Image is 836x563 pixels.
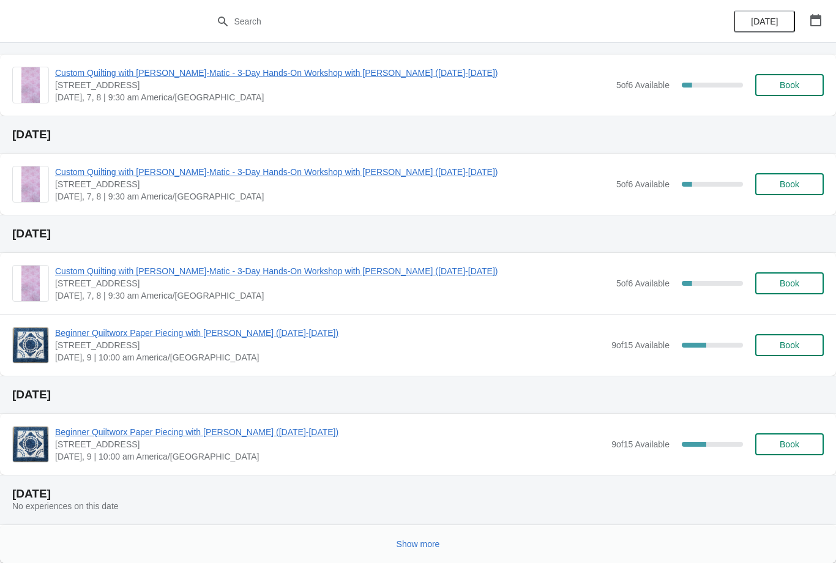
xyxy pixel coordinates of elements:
[13,427,48,461] img: Beginner Quiltworx Paper Piecing with Kendra (November 8-9, 2025) | 1300 Salem Rd SW, Suite 350, ...
[616,179,670,189] span: 5 of 6 Available
[55,67,610,79] span: Custom Quilting with [PERSON_NAME]-Matic - 3-Day Hands-On Workshop with [PERSON_NAME] ([DATE]-[DA...
[755,272,824,294] button: Book
[55,265,610,277] span: Custom Quilting with [PERSON_NAME]-Matic - 3-Day Hands-On Workshop with [PERSON_NAME] ([DATE]-[DA...
[780,278,799,288] span: Book
[21,67,40,103] img: Custom Quilting with BERNINA Q-Matic - 3-Day Hands-On Workshop with Amy (November 6-8, 2025) | 13...
[755,74,824,96] button: Book
[780,439,799,449] span: Book
[780,179,799,189] span: Book
[55,438,605,450] span: [STREET_ADDRESS]
[611,439,670,449] span: 9 of 15 Available
[55,339,605,351] span: [STREET_ADDRESS]
[755,334,824,356] button: Book
[55,277,610,289] span: [STREET_ADDRESS]
[55,351,605,364] span: [DATE], 9 | 10:00 am America/[GEOGRAPHIC_DATA]
[55,91,610,103] span: [DATE], 7, 8 | 9:30 am America/[GEOGRAPHIC_DATA]
[13,327,48,362] img: Beginner Quiltworx Paper Piecing with Kendra (November 8-9, 2025) | 1300 Salem Rd SW, Suite 350, ...
[734,10,795,32] button: [DATE]
[616,80,670,90] span: 5 of 6 Available
[616,278,670,288] span: 5 of 6 Available
[55,327,605,339] span: Beginner Quiltworx Paper Piecing with [PERSON_NAME] ([DATE]-[DATE])
[55,450,605,463] span: [DATE], 9 | 10:00 am America/[GEOGRAPHIC_DATA]
[55,178,610,190] span: [STREET_ADDRESS]
[755,173,824,195] button: Book
[12,129,824,141] h2: [DATE]
[397,539,440,549] span: Show more
[12,488,824,500] h2: [DATE]
[21,166,40,202] img: Custom Quilting with BERNINA Q-Matic - 3-Day Hands-On Workshop with Amy (November 6-8, 2025) | 13...
[751,17,778,26] span: [DATE]
[55,190,610,203] span: [DATE], 7, 8 | 9:30 am America/[GEOGRAPHIC_DATA]
[55,166,610,178] span: Custom Quilting with [PERSON_NAME]-Matic - 3-Day Hands-On Workshop with [PERSON_NAME] ([DATE]-[DA...
[392,533,445,555] button: Show more
[611,340,670,350] span: 9 of 15 Available
[12,501,119,511] span: No experiences on this date
[755,433,824,455] button: Book
[780,340,799,350] span: Book
[12,389,824,401] h2: [DATE]
[21,266,40,301] img: Custom Quilting with BERNINA Q-Matic - 3-Day Hands-On Workshop with Amy (November 6-8, 2025) | 13...
[55,79,610,91] span: [STREET_ADDRESS]
[55,426,605,438] span: Beginner Quiltworx Paper Piecing with [PERSON_NAME] ([DATE]-[DATE])
[12,228,824,240] h2: [DATE]
[780,80,799,90] span: Book
[234,10,627,32] input: Search
[55,289,610,302] span: [DATE], 7, 8 | 9:30 am America/[GEOGRAPHIC_DATA]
